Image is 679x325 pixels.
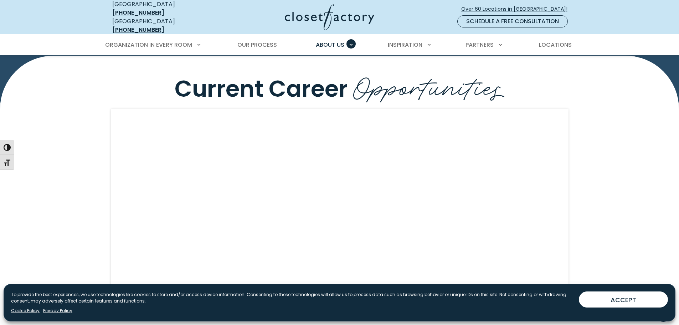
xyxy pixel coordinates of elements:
a: [PHONE_NUMBER] [112,9,164,17]
nav: Primary Menu [100,35,579,55]
span: Locations [539,41,572,49]
span: Opportunities [353,64,505,106]
span: About Us [316,41,344,49]
span: Organization in Every Room [105,41,192,49]
span: Over 60 Locations in [GEOGRAPHIC_DATA]! [461,5,573,13]
div: [GEOGRAPHIC_DATA] [112,17,216,34]
span: Our Process [237,41,277,49]
img: Closet Factory Logo [285,4,374,30]
iframe: Hireology iframe [111,109,569,315]
a: [PHONE_NUMBER] [112,26,164,34]
a: Privacy Policy [43,308,72,314]
a: Schedule a Free Consultation [457,15,568,27]
a: Cookie Policy [11,308,40,314]
p: To provide the best experiences, we use technologies like cookies to store and/or access device i... [11,291,573,304]
button: ACCEPT [579,291,668,308]
span: Current Career [175,73,348,105]
a: Over 60 Locations in [GEOGRAPHIC_DATA]! [461,3,573,15]
span: Partners [465,41,494,49]
span: Inspiration [388,41,422,49]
